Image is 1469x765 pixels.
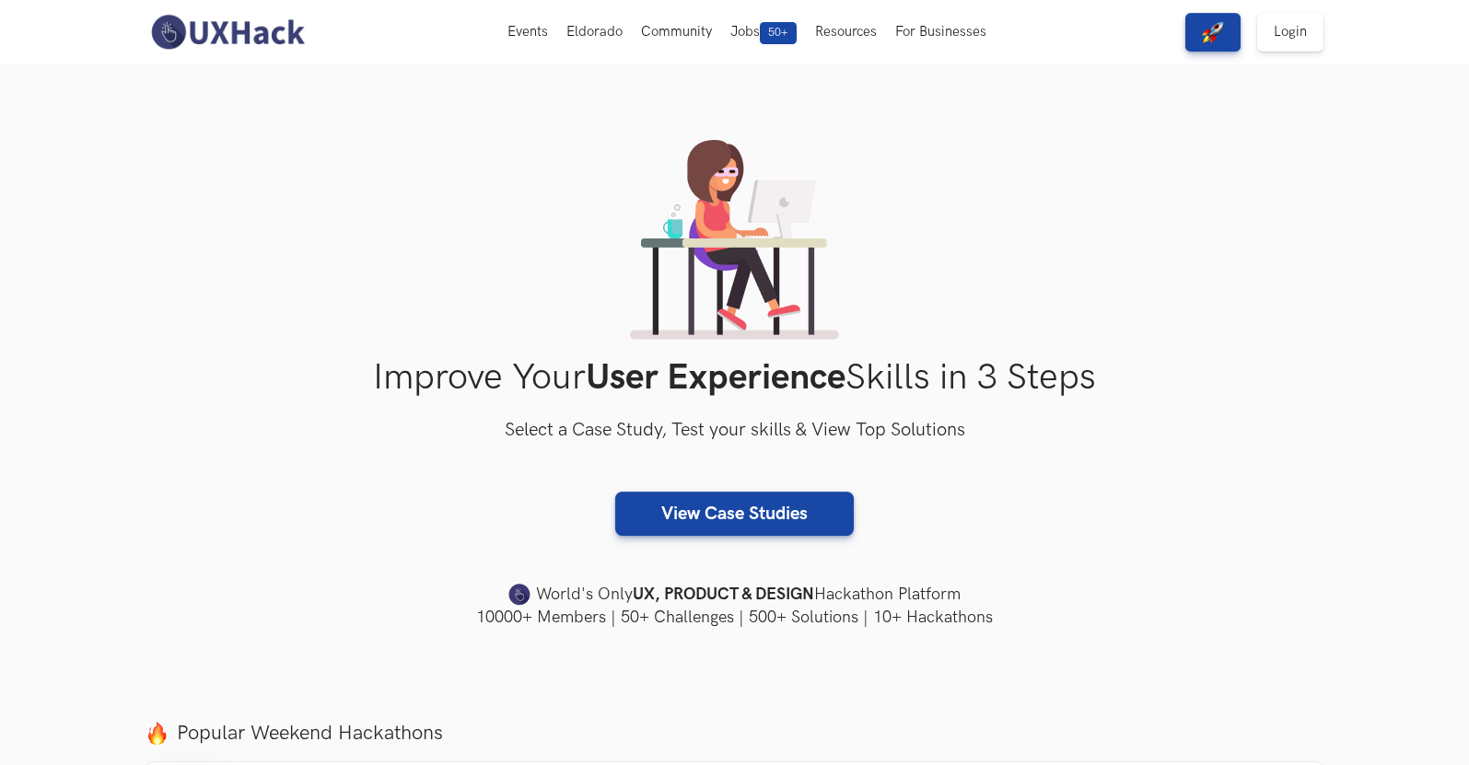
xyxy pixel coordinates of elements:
[146,356,1324,400] h1: Improve Your Skills in 3 Steps
[146,582,1324,608] h4: World's Only Hackathon Platform
[508,583,530,607] img: uxhack-favicon-image.png
[760,22,797,44] span: 50+
[1257,13,1323,52] a: Login
[146,13,309,52] img: UXHack-logo.png
[146,721,1324,746] label: Popular Weekend Hackathons
[146,722,169,745] img: fire.png
[615,492,854,536] a: View Case Studies
[146,606,1324,629] h4: 10000+ Members | 50+ Challenges | 500+ Solutions | 10+ Hackathons
[1202,21,1224,43] img: rocket
[146,416,1324,446] h3: Select a Case Study, Test your skills & View Top Solutions
[630,140,839,340] img: lady working on laptop
[586,356,845,400] strong: User Experience
[633,582,814,608] strong: UX, PRODUCT & DESIGN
